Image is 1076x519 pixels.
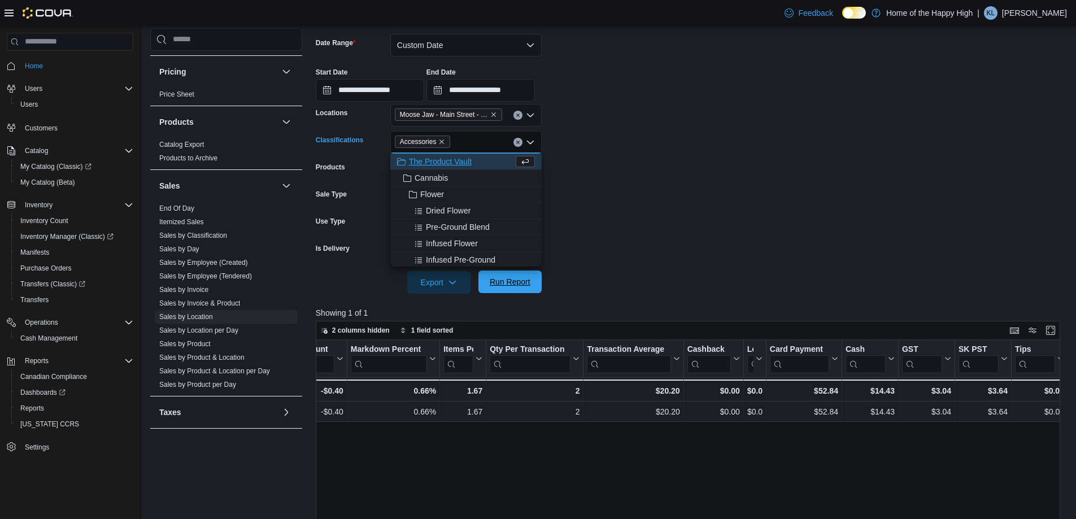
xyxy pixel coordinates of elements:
[159,180,277,191] button: Sales
[1008,324,1021,337] button: Keyboard shortcuts
[490,344,570,355] div: Qty Per Transaction
[20,59,47,73] a: Home
[159,116,194,128] h3: Products
[842,7,866,19] input: Dark Mode
[159,367,270,375] a: Sales by Product & Location per Day
[687,405,740,418] div: $0.00
[959,344,1008,373] button: SK PST
[16,402,133,415] span: Reports
[25,318,58,327] span: Operations
[159,380,236,389] span: Sales by Product per Day
[20,232,114,241] span: Inventory Manager (Classic)
[11,159,138,175] a: My Catalog (Classic)
[16,176,133,189] span: My Catalog (Beta)
[2,439,138,455] button: Settings
[159,259,248,267] a: Sales by Employee (Created)
[20,162,92,171] span: My Catalog (Classic)
[159,141,204,149] a: Catalog Export
[11,369,138,385] button: Canadian Compliance
[587,344,670,355] div: Transaction Average
[20,198,133,212] span: Inventory
[23,7,73,19] img: Cova
[159,154,217,162] a: Products to Archive
[16,386,133,399] span: Dashboards
[20,82,133,95] span: Users
[159,217,204,226] span: Itemized Sales
[20,354,133,368] span: Reports
[407,271,471,294] button: Export
[747,344,753,355] div: Loyalty Redemptions
[2,119,138,136] button: Customers
[25,146,48,155] span: Catalog
[443,405,482,418] div: 1.67
[902,344,942,373] div: GST
[20,178,75,187] span: My Catalog (Beta)
[414,271,464,294] span: Export
[426,221,490,233] span: Pre-Ground Blend
[20,354,53,368] button: Reports
[490,111,497,118] button: Remove Moose Jaw - Main Street - Fire & Flower from selection in this group
[438,138,445,145] button: Remove Accessories from selection in this group
[316,244,350,253] label: Is Delivery
[16,277,90,291] a: Transfers (Classic)
[7,53,133,485] nav: Complex example
[20,334,77,343] span: Cash Management
[16,417,84,431] a: [US_STATE] CCRS
[20,388,66,397] span: Dashboards
[1026,324,1039,337] button: Display options
[159,90,194,99] span: Price Sheet
[16,261,76,275] a: Purchase Orders
[2,353,138,369] button: Reports
[273,344,334,355] div: Total Discount
[280,65,293,78] button: Pricing
[526,138,535,147] button: Close list of options
[25,200,53,210] span: Inventory
[587,384,679,398] div: $20.20
[351,405,436,418] div: 0.66%
[16,160,96,173] a: My Catalog (Classic)
[20,420,79,429] span: [US_STATE] CCRS
[20,216,68,225] span: Inventory Count
[490,405,580,418] div: 2
[280,405,293,419] button: Taxes
[902,344,942,355] div: GST
[2,197,138,213] button: Inventory
[25,84,42,93] span: Users
[351,344,436,373] button: Markdown Percent
[20,248,49,257] span: Manifests
[390,154,542,170] button: The Product Vault
[16,293,53,307] a: Transfers
[16,386,70,399] a: Dashboards
[390,252,542,268] button: Infused Pre-Ground
[1044,324,1057,337] button: Enter fullscreen
[159,354,245,361] a: Sales by Product & Location
[390,203,542,219] button: Dried Flower
[1002,6,1067,20] p: [PERSON_NAME]
[150,138,302,169] div: Products
[316,79,424,102] input: Press the down key to open a popover containing a calendar.
[687,344,730,355] div: Cashback
[16,214,133,228] span: Inventory Count
[2,81,138,97] button: Users
[16,230,133,243] span: Inventory Manager (Classic)
[426,68,456,77] label: End Date
[316,217,345,226] label: Use Type
[400,109,488,120] span: Moose Jaw - Main Street - Fire & Flower
[150,202,302,396] div: Sales
[16,176,80,189] a: My Catalog (Beta)
[159,258,248,267] span: Sales by Employee (Created)
[159,312,213,321] span: Sales by Location
[16,230,118,243] a: Inventory Manager (Classic)
[798,7,833,19] span: Feedback
[159,245,199,253] a: Sales by Day
[987,6,995,20] span: KL
[316,108,348,117] label: Locations
[20,372,87,381] span: Canadian Compliance
[770,384,838,398] div: $52.84
[159,218,204,226] a: Itemized Sales
[770,344,838,373] button: Card Payment
[159,140,204,149] span: Catalog Export
[16,370,92,383] a: Canadian Compliance
[2,315,138,330] button: Operations
[25,443,49,452] span: Settings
